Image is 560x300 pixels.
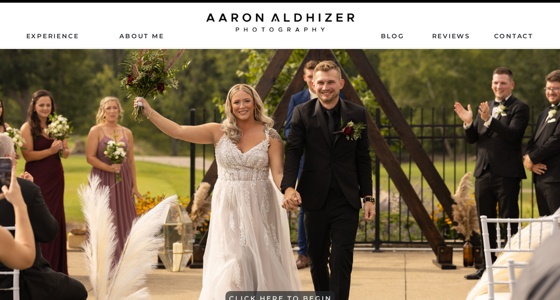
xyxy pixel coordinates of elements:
a: contact [494,32,534,40]
a: ReviEws [432,32,472,40]
a: Blog [381,32,404,40]
a: Experience [26,32,81,40]
a: AbouT ME [110,32,174,40]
